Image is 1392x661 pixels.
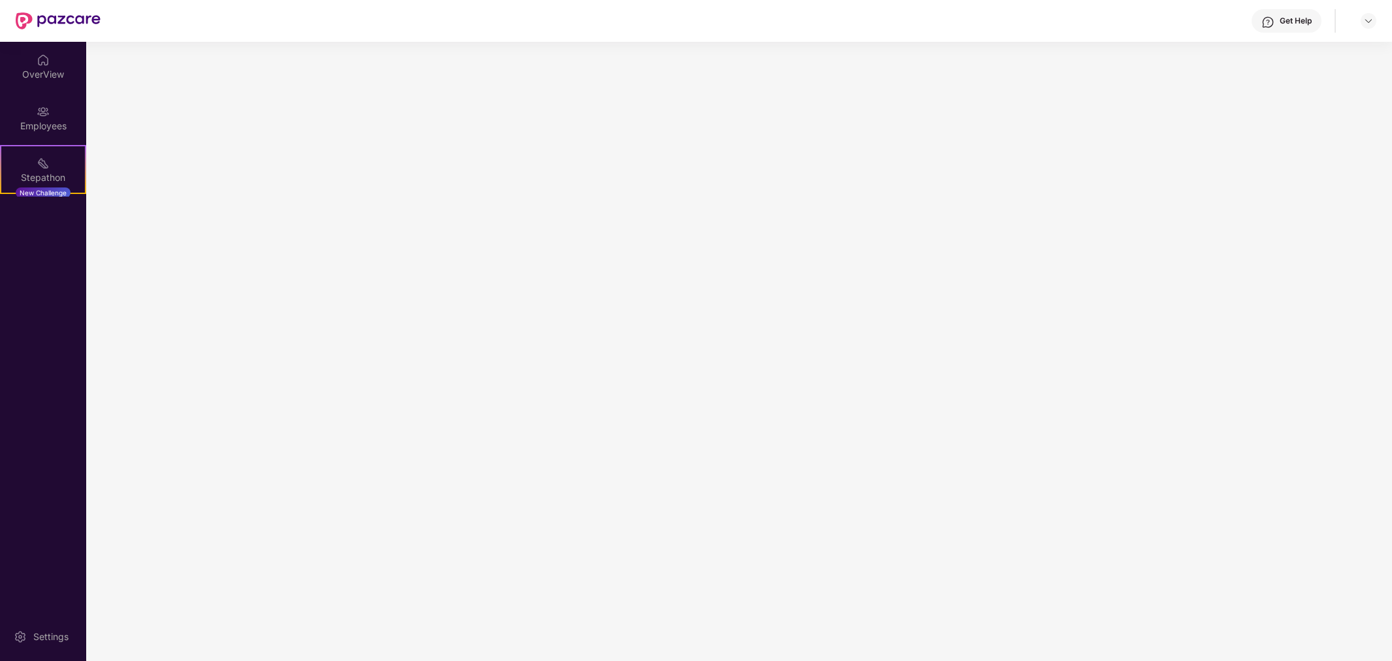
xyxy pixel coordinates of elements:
[1280,16,1312,26] div: Get Help
[1261,16,1274,29] img: svg+xml;base64,PHN2ZyBpZD0iSGVscC0zMngzMiIgeG1sbnM9Imh0dHA6Ly93d3cudzMub3JnLzIwMDAvc3ZnIiB3aWR0aD...
[37,157,50,170] img: svg+xml;base64,PHN2ZyB4bWxucz0iaHR0cDovL3d3dy53My5vcmcvMjAwMC9zdmciIHdpZHRoPSIyMSIgaGVpZ2h0PSIyMC...
[16,12,101,29] img: New Pazcare Logo
[1363,16,1374,26] img: svg+xml;base64,PHN2ZyBpZD0iRHJvcGRvd24tMzJ4MzIiIHhtbG5zPSJodHRwOi8vd3d3LnczLm9yZy8yMDAwL3N2ZyIgd2...
[29,630,72,643] div: Settings
[1,171,85,184] div: Stepathon
[37,105,50,118] img: svg+xml;base64,PHN2ZyBpZD0iRW1wbG95ZWVzIiB4bWxucz0iaHR0cDovL3d3dy53My5vcmcvMjAwMC9zdmciIHdpZHRoPS...
[37,54,50,67] img: svg+xml;base64,PHN2ZyBpZD0iSG9tZSIgeG1sbnM9Imh0dHA6Ly93d3cudzMub3JnLzIwMDAvc3ZnIiB3aWR0aD0iMjAiIG...
[14,630,27,643] img: svg+xml;base64,PHN2ZyBpZD0iU2V0dGluZy0yMHgyMCIgeG1sbnM9Imh0dHA6Ly93d3cudzMub3JnLzIwMDAvc3ZnIiB3aW...
[16,187,71,198] div: New Challenge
